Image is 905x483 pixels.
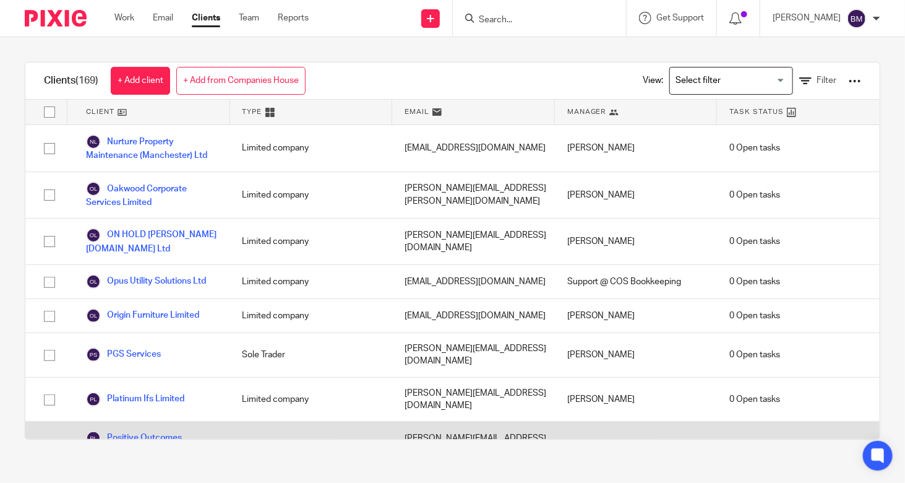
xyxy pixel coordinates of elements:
[729,276,780,288] span: 0 Open tasks
[111,67,170,95] a: + Add client
[656,14,704,22] span: Get Support
[567,107,606,117] span: Manager
[86,228,218,255] a: ON HOLD [PERSON_NAME][DOMAIN_NAME] Ltd
[555,172,718,218] div: [PERSON_NAME]
[86,134,218,162] a: Nurture Property Maintenance (Manchester) Ltd
[86,308,199,323] a: Origin Furniture Limited
[114,12,134,24] a: Work
[230,265,393,298] div: Limited company
[729,438,780,451] span: 0 Open tasks
[729,142,780,154] span: 0 Open tasks
[729,107,784,117] span: Task Status
[555,333,718,377] div: [PERSON_NAME]
[86,181,218,209] a: Oakwood Corporate Services Limited
[230,219,393,264] div: Limited company
[192,12,220,24] a: Clients
[86,308,101,323] img: svg%3E
[38,100,61,124] input: Select all
[86,431,218,458] a: Positive Outcomes Childcare Limited
[392,265,555,298] div: [EMAIL_ADDRESS][DOMAIN_NAME]
[729,235,780,248] span: 0 Open tasks
[555,422,718,468] div: [PERSON_NAME]
[230,422,393,468] div: Limited company
[86,347,161,362] a: PGS Services
[392,422,555,468] div: [PERSON_NAME][EMAIL_ADDRESS][DOMAIN_NAME]
[392,378,555,422] div: [PERSON_NAME][EMAIL_ADDRESS][DOMAIN_NAME]
[242,107,262,117] span: Type
[86,107,114,117] span: Client
[230,125,393,171] div: Limited company
[729,349,780,361] span: 0 Open tasks
[555,125,718,171] div: [PERSON_NAME]
[555,265,718,298] div: Support @ COS Bookkeeping
[773,12,841,24] p: [PERSON_NAME]
[555,299,718,333] div: [PERSON_NAME]
[86,228,101,243] img: svg%3E
[86,392,184,407] a: Platinum Ifs Limited
[86,181,101,196] img: svg%3E
[729,189,780,201] span: 0 Open tasks
[153,12,173,24] a: Email
[230,333,393,377] div: Sole Trader
[230,172,393,218] div: Limited company
[555,378,718,422] div: [PERSON_NAME]
[44,74,98,87] h1: Clients
[392,172,555,218] div: [PERSON_NAME][EMAIL_ADDRESS][PERSON_NAME][DOMAIN_NAME]
[176,67,306,95] a: + Add from Companies House
[239,12,259,24] a: Team
[25,10,87,27] img: Pixie
[392,333,555,377] div: [PERSON_NAME][EMAIL_ADDRESS][DOMAIN_NAME]
[555,219,718,264] div: [PERSON_NAME]
[230,299,393,333] div: Limited company
[729,393,780,406] span: 0 Open tasks
[729,310,780,322] span: 0 Open tasks
[847,9,867,28] img: svg%3E
[86,392,101,407] img: svg%3E
[478,15,589,26] input: Search
[392,299,555,333] div: [EMAIL_ADDRESS][DOMAIN_NAME]
[671,70,786,92] input: Search for option
[86,274,101,289] img: svg%3E
[405,107,429,117] span: Email
[86,347,101,362] img: svg%3E
[230,378,393,422] div: Limited company
[669,67,793,95] div: Search for option
[392,219,555,264] div: [PERSON_NAME][EMAIL_ADDRESS][DOMAIN_NAME]
[75,76,98,85] span: (169)
[817,76,836,85] span: Filter
[278,12,309,24] a: Reports
[392,125,555,171] div: [EMAIL_ADDRESS][DOMAIN_NAME]
[86,431,101,446] img: svg%3E
[624,63,861,99] div: View:
[86,274,206,289] a: Opus Utility Solutions Ltd
[86,134,101,149] img: svg%3E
